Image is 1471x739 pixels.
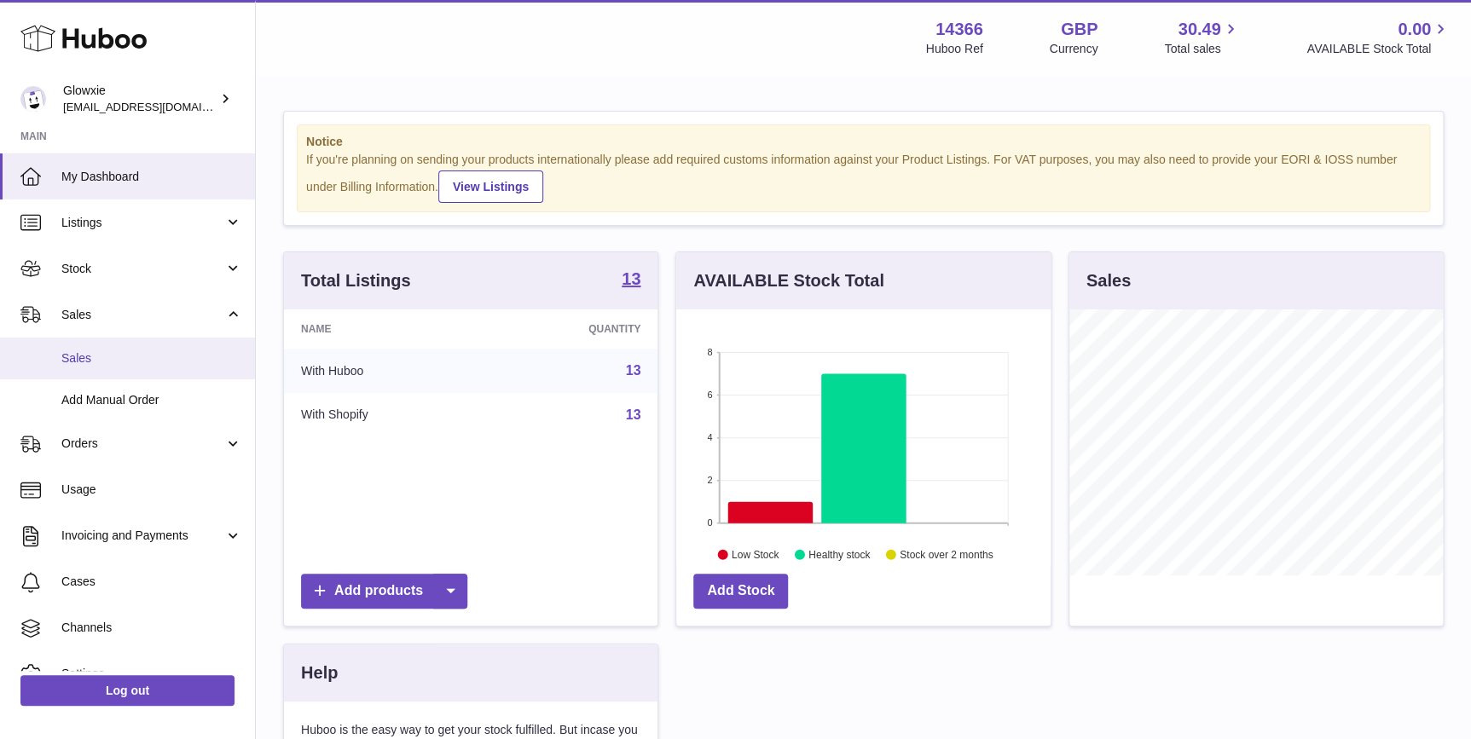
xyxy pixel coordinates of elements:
[1061,18,1097,41] strong: GBP
[1164,18,1240,57] a: 30.49 Total sales
[626,407,641,422] a: 13
[708,432,713,442] text: 4
[626,363,641,378] a: 13
[622,270,640,287] strong: 13
[1306,41,1451,57] span: AVAILABLE Stock Total
[1050,41,1098,57] div: Currency
[1178,18,1220,41] span: 30.49
[808,548,871,560] text: Healthy stock
[306,134,1421,150] strong: Notice
[693,269,883,292] h3: AVAILABLE Stock Total
[61,620,242,636] span: Channels
[61,215,224,231] span: Listings
[301,661,338,684] h3: Help
[284,349,485,393] td: With Huboo
[732,548,779,560] text: Low Stock
[708,475,713,485] text: 2
[1306,18,1451,57] a: 0.00 AVAILABLE Stock Total
[935,18,983,41] strong: 14366
[61,169,242,185] span: My Dashboard
[61,436,224,452] span: Orders
[61,392,242,408] span: Add Manual Order
[284,309,485,349] th: Name
[61,482,242,498] span: Usage
[61,528,224,544] span: Invoicing and Payments
[20,675,235,706] a: Log out
[438,170,543,203] a: View Listings
[622,270,640,291] a: 13
[61,307,224,323] span: Sales
[1164,41,1240,57] span: Total sales
[926,41,983,57] div: Huboo Ref
[301,269,411,292] h3: Total Listings
[708,517,713,528] text: 0
[693,574,788,609] a: Add Stock
[708,347,713,357] text: 8
[708,390,713,400] text: 6
[306,152,1421,203] div: If you're planning on sending your products internationally please add required customs informati...
[61,350,242,367] span: Sales
[61,574,242,590] span: Cases
[1398,18,1431,41] span: 0.00
[284,393,485,437] td: With Shopify
[63,100,251,113] span: [EMAIL_ADDRESS][DOMAIN_NAME]
[900,548,993,560] text: Stock over 2 months
[485,309,657,349] th: Quantity
[1086,269,1131,292] h3: Sales
[63,83,217,115] div: Glowxie
[61,666,242,682] span: Settings
[61,261,224,277] span: Stock
[301,574,467,609] a: Add products
[20,86,46,112] img: internalAdmin-14366@internal.huboo.com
